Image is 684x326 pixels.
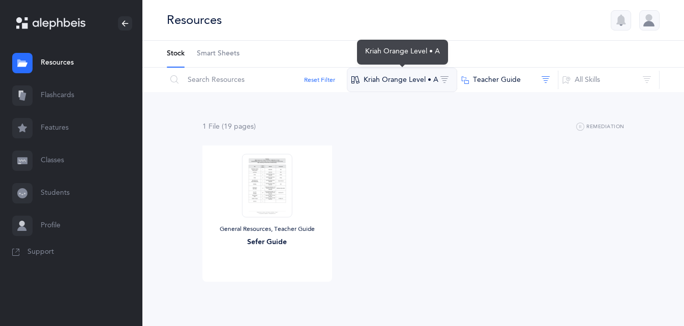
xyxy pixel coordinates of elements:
span: s [251,123,254,131]
button: Kriah Orange Level • A [347,68,457,92]
div: General Resources, Teacher Guide [211,225,324,233]
button: Remediation [576,121,624,133]
span: (19 page ) [222,123,256,131]
input: Search Resources [166,68,347,92]
img: Sefer_Guide_-_Orange_A_-_First_Grade_thumbnail_1757598918.png [242,154,292,217]
button: All Skills [558,68,660,92]
button: Reset Filter [304,75,335,84]
button: Teacher Guide [457,68,558,92]
div: Sefer Guide [211,237,324,248]
div: Resources [167,12,222,28]
span: Smart Sheets [197,49,240,59]
div: Kriah Orange Level • A [357,40,448,65]
span: Support [27,247,54,257]
span: 1 File [202,123,220,131]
